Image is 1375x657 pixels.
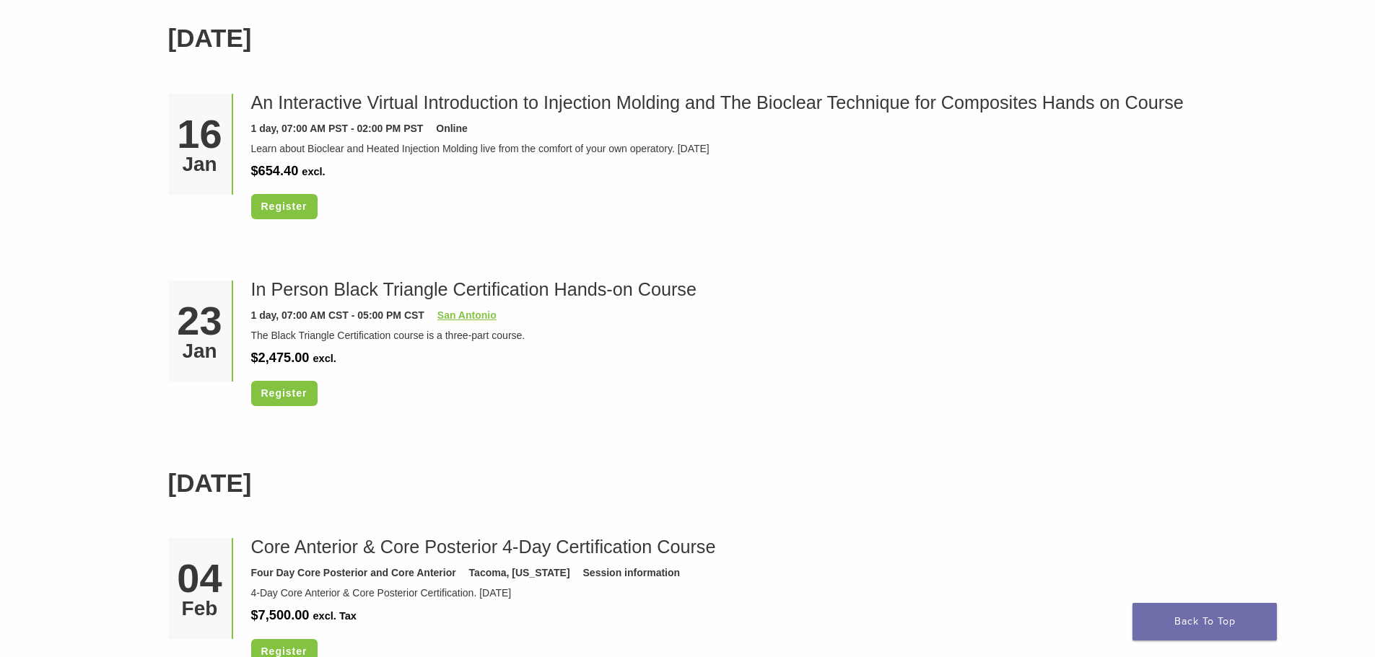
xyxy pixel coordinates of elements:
span: $654.40 [251,164,299,178]
a: Register [251,194,318,219]
div: Four Day Core Posterior and Core Anterior [251,565,456,581]
span: excl. Tax [313,610,356,622]
div: Jan [173,154,227,175]
span: $2,475.00 [251,350,310,365]
div: Online [436,121,468,136]
div: Feb [173,599,227,619]
div: Session information [583,565,681,581]
h2: [DATE] [168,19,1208,58]
span: excl. [302,166,325,177]
h2: [DATE] [168,464,1208,503]
a: San Antonio [437,309,497,321]
div: Learn about Bioclear and Heated Injection Molding live from the comfort of your own operatory. [D... [251,141,1197,156]
div: The Black Triangle Certification course is a three-part course. [251,328,1197,343]
a: Core Anterior & Core Posterior 4-Day Certification Course [251,537,716,557]
div: 1 day, 07:00 AM CST - 05:00 PM CST [251,308,424,323]
div: 4-Day Core Anterior & Core Posterior Certification. [DATE] [251,586,1197,601]
span: excl. [313,353,336,364]
a: In Person Black Triangle Certification Hands-on Course [251,279,697,299]
a: Back To Top [1132,603,1277,640]
a: Register [251,381,318,406]
div: 04 [173,558,227,599]
div: 16 [173,114,227,154]
div: 23 [173,301,227,341]
span: $7,500.00 [251,608,310,622]
div: 1 day, 07:00 AM PST - 02:00 PM PST [251,121,424,136]
a: An Interactive Virtual Introduction to Injection Molding and The Bioclear Technique for Composite... [251,92,1184,113]
div: Tacoma, [US_STATE] [469,565,570,581]
div: Jan [173,341,227,361]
